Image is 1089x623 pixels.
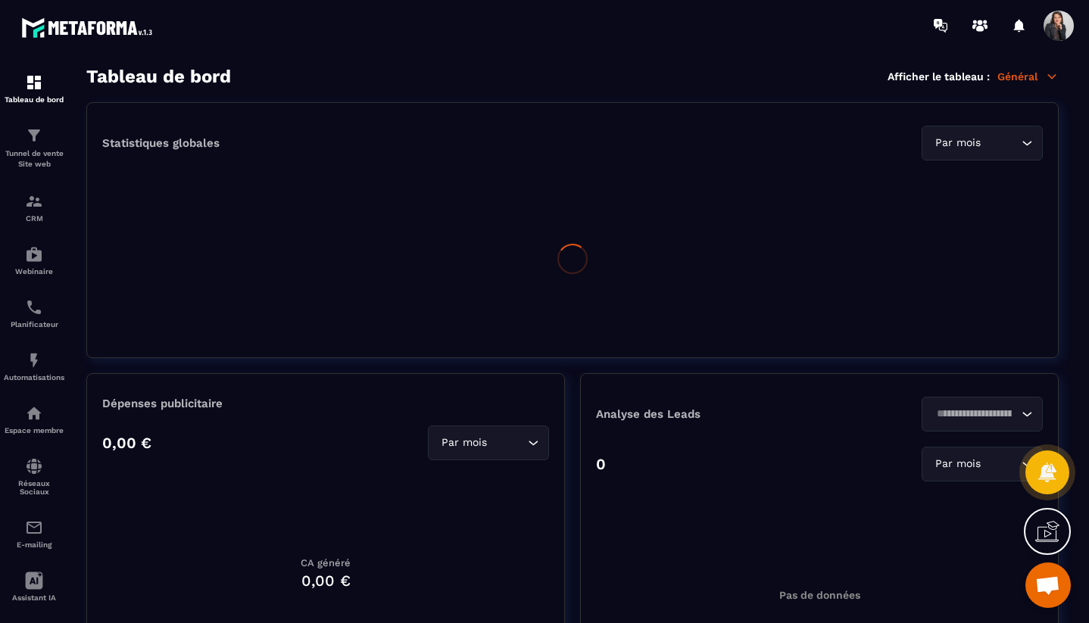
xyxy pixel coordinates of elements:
p: Assistant IA [4,593,64,602]
img: automations [25,245,43,263]
p: CRM [4,214,64,223]
span: Par mois [931,135,984,151]
p: E-mailing [4,540,64,549]
a: emailemailE-mailing [4,507,64,560]
input: Search for option [984,135,1018,151]
div: Search for option [922,447,1043,481]
p: Planificateur [4,320,64,329]
a: formationformationTunnel de vente Site web [4,115,64,181]
span: Par mois [438,435,490,451]
input: Search for option [931,406,1018,422]
p: Général [997,70,1059,83]
div: Ouvrir le chat [1025,562,1071,608]
a: formationformationCRM [4,181,64,234]
img: automations [25,351,43,369]
img: formation [25,73,43,92]
input: Search for option [984,456,1018,472]
div: Search for option [922,126,1043,160]
a: schedulerschedulerPlanificateur [4,287,64,340]
p: Espace membre [4,426,64,435]
a: formationformationTableau de bord [4,62,64,115]
a: automationsautomationsWebinaire [4,234,64,287]
img: scheduler [25,298,43,316]
img: automations [25,404,43,422]
img: logo [21,14,158,42]
a: social-networksocial-networkRéseaux Sociaux [4,446,64,507]
span: Par mois [931,456,984,472]
p: Analyse des Leads [596,407,819,421]
p: Pas de données [779,589,860,601]
h3: Tableau de bord [86,66,231,87]
img: email [25,519,43,537]
p: Statistiques globales [102,136,220,150]
p: Tunnel de vente Site web [4,148,64,170]
img: social-network [25,457,43,475]
input: Search for option [490,435,524,451]
p: Webinaire [4,267,64,276]
div: Search for option [922,397,1043,431]
img: formation [25,126,43,145]
p: Afficher le tableau : [888,70,990,83]
p: 0 [596,455,606,473]
p: 0,00 € [102,434,151,452]
div: Search for option [428,425,549,460]
p: Dépenses publicitaire [102,397,549,410]
img: formation [25,192,43,210]
a: automationsautomationsEspace membre [4,393,64,446]
p: Automatisations [4,373,64,382]
p: Réseaux Sociaux [4,479,64,496]
a: Assistant IA [4,560,64,613]
a: automationsautomationsAutomatisations [4,340,64,393]
p: Tableau de bord [4,95,64,104]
